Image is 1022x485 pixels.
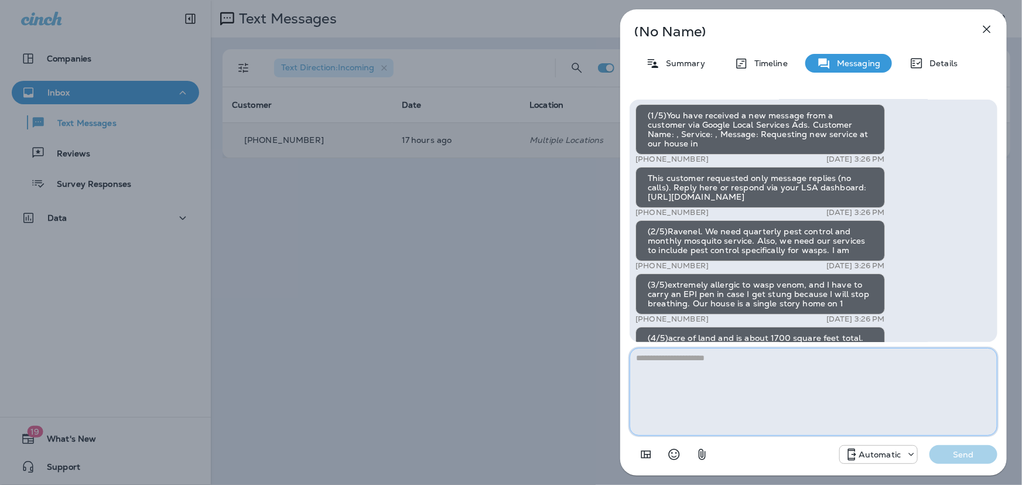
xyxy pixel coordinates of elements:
[634,27,954,36] p: (No Name)
[748,59,788,68] p: Timeline
[660,59,705,68] p: Summary
[635,104,885,155] div: (1/5)You have received a new message from a customer via Google Local Services Ads. Customer Name...
[635,261,709,271] p: [PHONE_NUMBER]
[924,59,958,68] p: Details
[826,155,885,164] p: [DATE] 3:26 PM
[859,450,901,459] p: Automatic
[826,315,885,324] p: [DATE] 3:26 PM
[635,155,709,164] p: [PHONE_NUMBER]
[635,167,885,208] div: This customer requested only message replies (no calls). Reply here or respond via your LSA dashb...
[826,261,885,271] p: [DATE] 3:26 PM
[826,208,885,217] p: [DATE] 3:26 PM
[635,208,709,217] p: [PHONE_NUMBER]
[634,443,658,466] button: Add in a premade template
[831,59,880,68] p: Messaging
[662,443,686,466] button: Select an emoji
[635,220,885,261] div: (2/5)Ravenel. We need quarterly pest control and monthly mosquito service. Also, we need our serv...
[635,327,885,368] div: (4/5)acre of land and is about 1700 square feet total. Thank you for your time and help! [PERSON_...
[635,315,709,324] p: [PHONE_NUMBER]
[635,274,885,315] div: (3/5)extremely allergic to wasp venom, and I have to carry an EPI pen in case I get stung because...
